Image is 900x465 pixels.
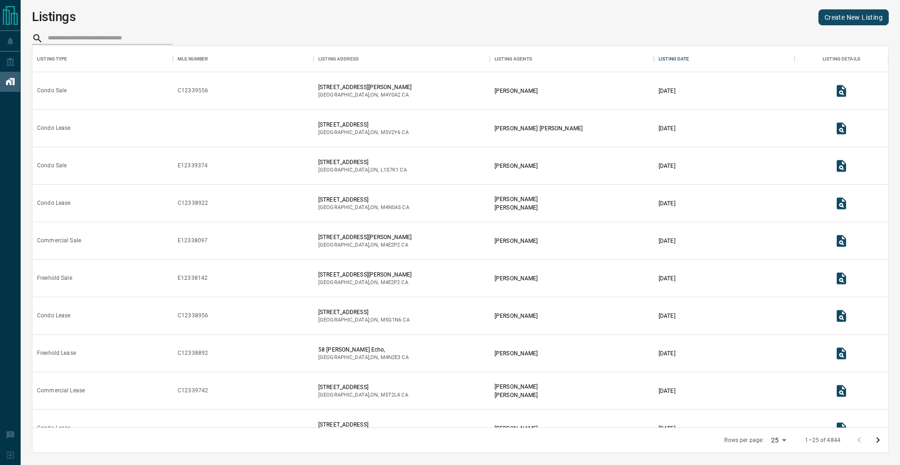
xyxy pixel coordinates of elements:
[318,270,412,279] p: [STREET_ADDRESS][PERSON_NAME]
[495,203,538,212] p: [PERSON_NAME]
[832,382,851,400] button: View Listing Details
[32,9,76,24] h1: Listings
[178,162,208,170] div: E12339374
[659,312,675,320] p: [DATE]
[767,434,790,447] div: 25
[318,129,409,136] p: [GEOGRAPHIC_DATA] , ON , CA
[314,46,490,72] div: Listing Address
[659,199,675,208] p: [DATE]
[818,9,889,25] a: Create New Listing
[495,87,538,95] p: [PERSON_NAME]
[495,382,538,391] p: [PERSON_NAME]
[318,233,412,241] p: [STREET_ADDRESS][PERSON_NAME]
[318,345,409,354] p: 58 [PERSON_NAME] Echo,
[37,312,70,320] div: Condo Lease
[318,241,412,249] p: [GEOGRAPHIC_DATA] , ON , CA
[654,46,795,72] div: Listing Date
[318,166,407,174] p: [GEOGRAPHIC_DATA] , ON , CA
[832,119,851,138] button: View Listing Details
[178,274,208,282] div: E12338142
[37,424,70,432] div: Condo Lease
[495,237,538,245] p: [PERSON_NAME]
[37,199,70,207] div: Condo Lease
[495,391,538,399] p: [PERSON_NAME]
[495,195,538,203] p: [PERSON_NAME]
[659,124,675,133] p: [DATE]
[318,83,412,91] p: [STREET_ADDRESS][PERSON_NAME]
[318,120,409,129] p: [STREET_ADDRESS]
[318,308,410,316] p: [STREET_ADDRESS]
[832,344,851,363] button: View Listing Details
[495,274,538,283] p: [PERSON_NAME]
[832,157,851,175] button: View Listing Details
[495,349,538,358] p: [PERSON_NAME]
[178,312,208,320] div: C12338956
[381,392,400,398] span: m5t2l4
[823,46,860,72] div: Listing Details
[381,279,400,285] span: m4e2p2
[832,419,851,438] button: View Listing Details
[178,387,208,395] div: C12339742
[724,436,764,444] p: Rows per page:
[173,46,314,72] div: MLS Number
[832,269,851,288] button: View Listing Details
[178,237,208,245] div: E12338097
[659,162,675,170] p: [DATE]
[178,349,208,357] div: C12338892
[318,279,412,286] p: [GEOGRAPHIC_DATA] , ON , CA
[178,87,208,95] div: C12339556
[37,87,67,95] div: Condo Sale
[37,46,67,72] div: Listing Type
[318,158,407,166] p: [STREET_ADDRESS]
[318,195,409,204] p: [STREET_ADDRESS]
[318,420,409,429] p: [STREET_ADDRESS]
[832,82,851,100] button: View Listing Details
[659,349,675,358] p: [DATE]
[659,46,690,72] div: Listing Date
[381,242,400,248] span: m4e2p2
[832,232,851,250] button: View Listing Details
[659,274,675,283] p: [DATE]
[318,354,409,361] p: [GEOGRAPHIC_DATA] , ON , CA
[318,204,409,211] p: [GEOGRAPHIC_DATA] , ON , CA
[32,46,173,72] div: Listing Type
[318,91,412,99] p: [GEOGRAPHIC_DATA] , ON , CA
[659,424,675,433] p: [DATE]
[381,317,402,323] span: m5g1n6
[381,167,399,173] span: l1s7k1
[318,46,359,72] div: Listing Address
[805,436,840,444] p: 1–25 of 4844
[832,194,851,213] button: View Listing Details
[495,124,583,133] p: [PERSON_NAME] [PERSON_NAME]
[490,46,654,72] div: Listing Agents
[37,162,67,170] div: Condo Sale
[381,354,401,360] span: m4n2e3
[178,199,208,207] div: C12338922
[318,391,408,399] p: [GEOGRAPHIC_DATA] , ON , CA
[495,312,538,320] p: [PERSON_NAME]
[495,424,538,433] p: [PERSON_NAME]
[318,383,408,391] p: [STREET_ADDRESS]
[659,87,675,95] p: [DATE]
[659,387,675,395] p: [DATE]
[37,237,81,245] div: Commercial Sale
[795,46,888,72] div: Listing Details
[318,316,410,324] p: [GEOGRAPHIC_DATA] , ON , CA
[495,46,532,72] div: Listing Agents
[37,124,70,132] div: Condo Lease
[37,349,76,357] div: Freehold Lease
[381,204,401,210] span: m4n0a5
[832,307,851,325] button: View Listing Details
[381,92,401,98] span: m4y0a2
[37,387,85,395] div: Commercial Lease
[495,162,538,170] p: [PERSON_NAME]
[178,46,208,72] div: MLS Number
[869,431,887,450] button: Go to next page
[37,274,72,282] div: Freehold Sale
[659,237,675,245] p: [DATE]
[381,129,401,135] span: m5v2y6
